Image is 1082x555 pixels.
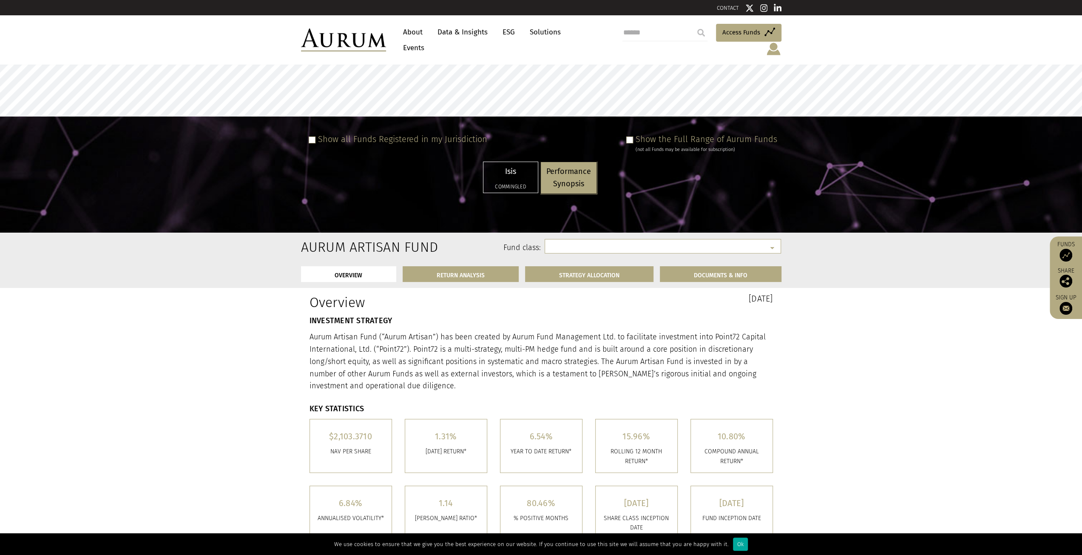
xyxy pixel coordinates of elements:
div: (not all Funds may be available for subscription) [636,146,777,154]
a: CONTACT [717,5,739,11]
p: SHARE CLASS INCEPTION DATE [602,514,671,533]
h5: 1.14 [412,499,480,507]
p: Isis [489,165,532,178]
p: ROLLING 12 MONTH RETURN* [602,447,671,466]
p: [DATE] RETURN* [412,447,480,456]
a: About [399,24,427,40]
h5: [DATE] [602,499,671,507]
h5: [DATE] [697,499,766,507]
label: Show all Funds Registered in my Jurisdiction [318,134,487,144]
h5: 6.54% [507,432,576,441]
div: Ok [733,538,748,551]
h5: 15.96% [602,432,671,441]
p: ANNUALISED VOLATILITY* [316,514,385,523]
h3: [DATE] [548,294,773,303]
p: % POSITIVE MONTHS [507,514,576,523]
strong: INVESTMENT STRATEGY [310,316,392,325]
a: Access Funds [716,24,781,42]
img: Instagram icon [760,4,768,12]
h5: 1.31% [412,432,480,441]
a: DOCUMENTS & INFO [660,266,781,282]
p: FUND INCEPTION DATE [697,514,766,523]
p: Nav per share [316,447,385,456]
a: Data & Insights [433,24,492,40]
a: RETURN ANALYSIS [403,266,519,282]
p: [PERSON_NAME] RATIO* [412,514,480,523]
h5: 10.80% [697,432,766,441]
h5: Commingled [489,184,532,189]
div: Share [1054,268,1078,287]
h5: 6.84% [316,499,385,507]
a: Sign up [1054,294,1078,315]
strong: KEY STATISTICS [310,404,364,413]
span: Access Funds [722,27,760,37]
p: Aurum Artisan Fund (“Aurum Artisan”) has been created by Aurum Fund Management Ltd. to facilitate... [310,331,773,392]
h5: 80.46% [507,499,576,507]
img: Share this post [1059,275,1072,287]
h5: $2,103.3710 [316,432,385,441]
h2: Aurum Artisan Fund [301,239,370,255]
label: Show the Full Range of Aurum Funds [636,134,777,144]
a: Funds [1054,241,1078,262]
p: Performance Synopsis [546,165,591,190]
p: COMPOUND ANNUAL RETURN* [697,447,766,466]
a: STRATEGY ALLOCATION [525,266,653,282]
img: Linkedin icon [774,4,781,12]
h1: Overview [310,294,535,310]
img: Aurum [301,28,386,51]
p: YEAR TO DATE RETURN* [507,447,576,456]
a: Events [399,40,424,56]
a: ESG [498,24,519,40]
img: Access Funds [1059,249,1072,262]
img: Sign up to our newsletter [1059,302,1072,315]
label: Fund class: [383,242,541,253]
img: Twitter icon [745,4,754,12]
input: Submit [693,24,710,41]
img: account-icon.svg [766,42,781,56]
a: Solutions [525,24,565,40]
